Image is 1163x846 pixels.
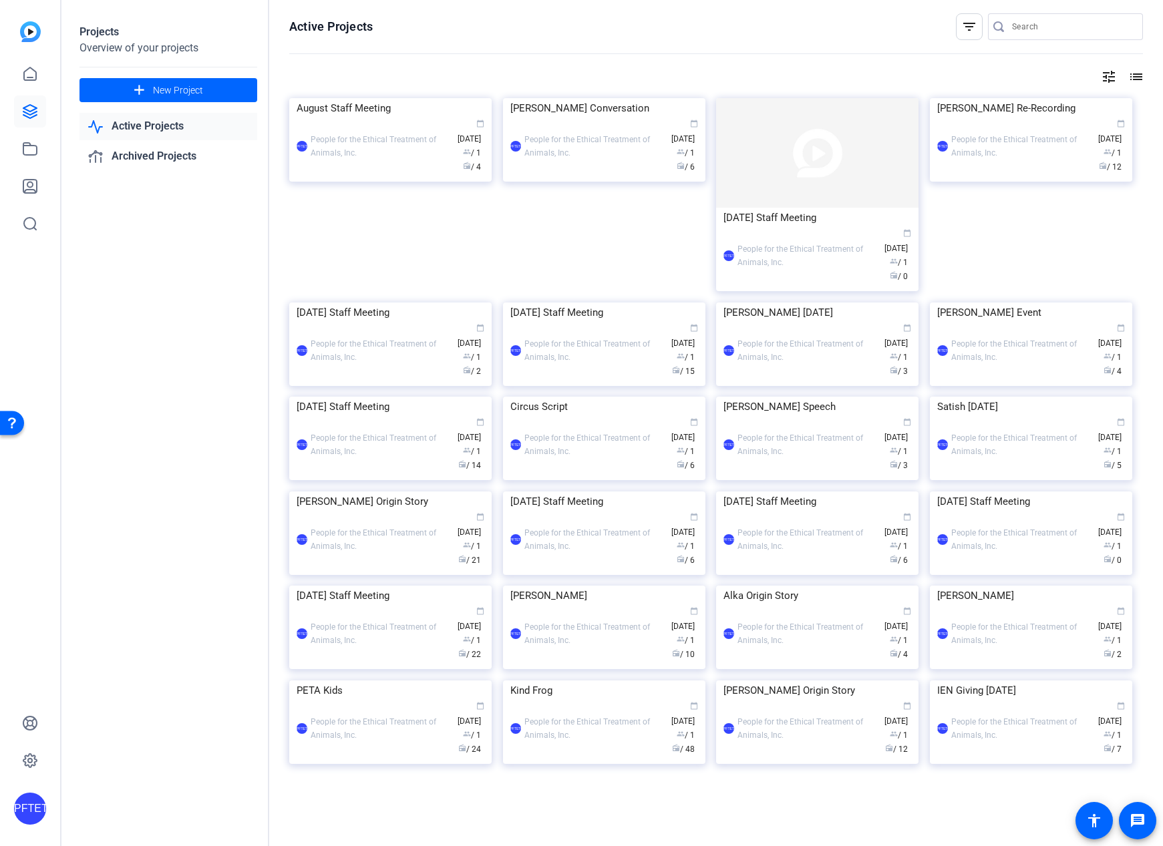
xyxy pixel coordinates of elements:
span: [DATE] [1098,513,1125,537]
div: People for the Ethical Treatment of Animals, Inc. [737,715,878,742]
div: [PERSON_NAME] Speech [723,397,911,417]
span: [DATE] [671,325,698,348]
mat-icon: add [131,82,148,99]
span: radio [458,460,466,468]
span: [DATE] [671,513,698,537]
span: calendar_today [903,513,911,521]
div: [DATE] Staff Meeting [297,586,484,606]
span: group [1104,635,1112,643]
span: radio [677,460,685,468]
span: / 2 [463,367,481,376]
div: People for the Ethical Treatment of Animals, Inc. [737,337,878,364]
span: / 4 [463,162,481,172]
div: [PERSON_NAME] Conversation [510,98,698,118]
span: calendar_today [1117,120,1125,128]
div: [DATE] Staff Meeting [510,302,698,323]
span: [DATE] [671,702,698,726]
span: / 21 [458,556,481,565]
div: PFTETOAI [510,534,521,545]
span: radio [463,366,471,374]
span: group [677,148,685,156]
span: radio [1104,366,1112,374]
span: radio [1104,460,1112,468]
div: People for the Ethical Treatment of Animals, Inc. [524,715,665,742]
div: [PERSON_NAME] [DATE] [723,302,911,323]
h1: Active Projects [289,19,373,35]
span: / 7 [1104,745,1122,754]
span: group [463,730,471,738]
div: Circus Script [510,397,698,417]
div: PFTETOAI [937,345,948,356]
span: [DATE] [458,325,484,348]
span: / 2 [1104,650,1122,659]
span: group [890,635,898,643]
div: PFTETOAI [297,723,307,734]
span: calendar_today [690,607,698,615]
span: radio [458,744,466,752]
div: Satish [DATE] [937,397,1125,417]
div: People for the Ethical Treatment of Animals, Inc. [524,620,665,647]
span: group [463,148,471,156]
span: calendar_today [476,702,484,710]
span: / 3 [890,461,908,470]
div: PFTETOAI [510,141,521,152]
span: radio [672,649,680,657]
span: radio [890,271,898,279]
span: / 24 [458,745,481,754]
mat-icon: list [1127,69,1143,85]
span: [DATE] [884,325,911,348]
span: group [890,730,898,738]
div: People for the Ethical Treatment of Animals, Inc. [524,337,665,364]
span: radio [458,555,466,563]
span: / 1 [463,148,481,158]
div: PFTETOAI [937,628,948,639]
span: calendar_today [690,418,698,426]
span: / 1 [890,636,908,645]
div: PFTETOAI [297,628,307,639]
span: New Project [153,83,203,97]
div: People for the Ethical Treatment of Animals, Inc. [737,620,878,647]
span: radio [890,555,898,563]
button: New Project [79,78,257,102]
div: [DATE] Staff Meeting [937,491,1125,511]
div: PFTETOAI [510,723,521,734]
span: / 1 [677,730,695,740]
span: radio [1104,555,1112,563]
div: People for the Ethical Treatment of Animals, Inc. [311,715,451,742]
div: People for the Ethical Treatment of Animals, Inc. [311,431,451,458]
div: People for the Ethical Treatment of Animals, Inc. [951,526,1092,553]
div: PFTETOAI [937,141,948,152]
span: radio [672,366,680,374]
span: group [677,541,685,549]
span: / 48 [672,745,695,754]
div: People for the Ethical Treatment of Animals, Inc. [737,526,878,553]
span: group [890,541,898,549]
div: Kind Frog [510,680,698,700]
div: People for the Ethical Treatment of Animals, Inc. [951,715,1092,742]
div: People for the Ethical Treatment of Animals, Inc. [951,431,1092,458]
div: PFTETOAI [937,534,948,545]
div: [PERSON_NAME] Event [937,302,1125,323]
span: / 1 [890,730,908,740]
div: PFTETOAI [937,439,948,450]
span: / 1 [890,258,908,267]
div: People for the Ethical Treatment of Animals, Inc. [951,133,1092,160]
span: group [1104,352,1112,360]
span: group [677,635,685,643]
a: Active Projects [79,113,257,140]
span: group [677,352,685,360]
span: / 1 [677,353,695,362]
span: radio [1099,162,1107,170]
div: [DATE] Staff Meeting [297,397,484,417]
span: calendar_today [1117,513,1125,521]
span: group [890,257,898,265]
span: / 14 [458,461,481,470]
span: / 1 [1104,148,1122,158]
span: / 1 [463,636,481,645]
div: People for the Ethical Treatment of Animals, Inc. [951,337,1092,364]
mat-icon: accessibility [1086,813,1102,829]
span: radio [677,162,685,170]
span: group [1104,730,1112,738]
span: / 1 [1104,447,1122,456]
div: PFTETOAI [297,345,307,356]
